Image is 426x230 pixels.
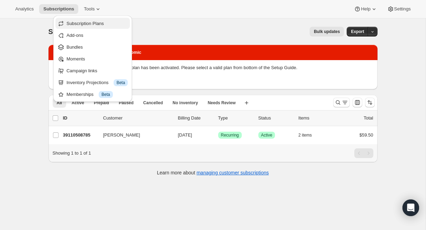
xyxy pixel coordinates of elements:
button: Memberships [55,89,130,100]
a: managing customer subscriptions [196,170,269,175]
p: 39110508785 [63,132,98,139]
button: Export [347,27,368,36]
button: Analytics [11,4,38,14]
p: Existing subscription will not bill until a plan has been activated. Please select a valid plan f... [54,64,372,71]
p: Customer [103,115,172,122]
span: Beta [116,80,125,85]
span: Campaign links [66,68,97,73]
span: [PERSON_NAME] [103,132,140,139]
span: [DATE] [178,132,192,138]
span: Cancelled [143,100,163,106]
button: Bundles [55,41,130,52]
button: Inventory Projections [55,77,130,88]
button: [PERSON_NAME] [99,130,168,141]
button: 2 items [299,130,320,140]
p: Total [364,115,373,122]
span: Subscriptions [48,28,94,35]
span: Help [361,6,370,12]
span: Bundles [66,44,83,50]
div: Inventory Projections [66,79,128,86]
button: Sort the results [365,98,375,107]
div: Open Intercom Messenger [402,199,419,216]
span: Tools [84,6,95,12]
button: Tools [80,4,106,14]
span: $59.50 [360,132,373,138]
p: Billing Date [178,115,213,122]
span: Export [351,29,364,34]
div: Items [299,115,333,122]
div: Type [218,115,253,122]
nav: Pagination [354,148,373,158]
span: Recurring [221,132,239,138]
button: Subscriptions [39,4,78,14]
span: Moments [66,56,85,61]
span: Analytics [15,6,34,12]
span: Needs Review [208,100,236,106]
span: No inventory [172,100,198,106]
p: Learn more about [157,169,269,176]
p: ID [63,115,98,122]
button: Create new view [241,98,252,108]
div: IDCustomerBilling DateTypeStatusItemsTotal [63,115,373,122]
span: Beta [101,92,110,97]
span: Subscriptions [43,6,74,12]
button: Search and filter results [333,98,350,107]
span: Settings [394,6,411,12]
span: Subscription Plans [66,21,104,26]
span: Active [261,132,273,138]
span: Add-ons [66,33,83,38]
button: Bulk updates [310,27,344,36]
button: Settings [383,4,415,14]
button: Help [350,4,381,14]
p: Status [258,115,293,122]
span: Bulk updates [314,29,340,34]
p: Showing 1 to 1 of 1 [53,150,91,157]
div: Memberships [66,91,128,98]
button: Moments [55,53,130,64]
div: 39110508785[PERSON_NAME][DATE]SuccessRecurringSuccessActive2 items$59.50 [63,130,373,140]
span: 2 items [299,132,312,138]
button: Campaign links [55,65,130,76]
button: Customize table column order and visibility [353,98,362,107]
button: Add-ons [55,30,130,41]
button: Subscription Plans [55,18,130,29]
